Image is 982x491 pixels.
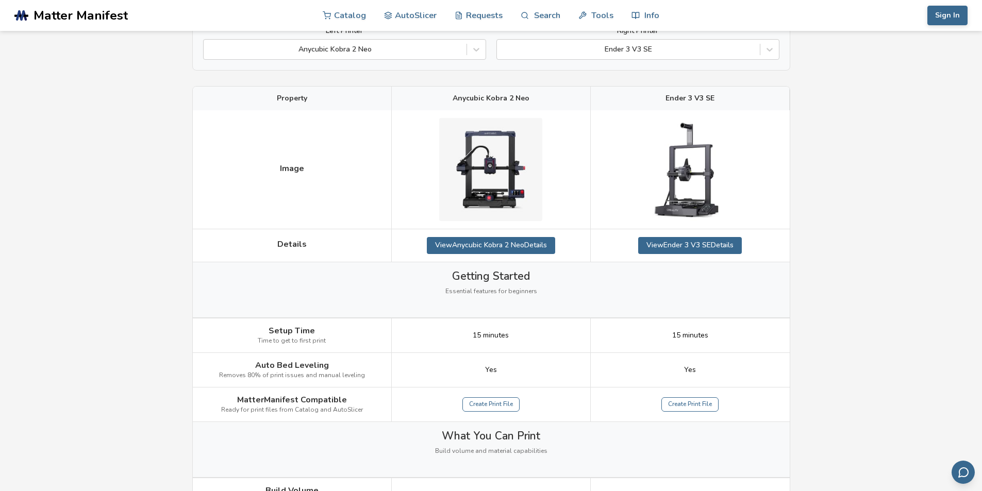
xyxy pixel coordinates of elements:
label: Left Printer [203,27,486,35]
span: Image [280,164,304,173]
a: Create Print File [661,397,719,412]
button: Sign In [927,6,968,25]
span: Yes [485,366,497,374]
span: Yes [684,366,696,374]
span: Time to get to first print [258,337,326,345]
span: MatterManifest Compatible [237,395,347,404]
input: Anycubic Kobra 2 Neo [209,45,211,54]
span: Getting Started [452,270,530,282]
span: Anycubic Kobra 2 Neo [453,94,529,103]
input: Ender 3 V3 SE [502,45,504,54]
span: What You Can Print [442,430,540,442]
span: Auto Bed Leveling [255,361,329,370]
span: Ender 3 V3 SE [665,94,714,103]
img: Ender 3 V3 SE [639,118,742,221]
a: ViewEnder 3 V3 SEDetails [638,237,742,253]
span: Details [277,240,307,249]
label: Right Printer [496,27,779,35]
span: Removes 80% of print issues and manual leveling [219,372,365,379]
a: Create Print File [462,397,520,412]
span: 15 minutes [672,331,708,340]
a: ViewAnycubic Kobra 2 NeoDetails [427,237,555,253]
span: Build volume and material capabilities [435,448,547,455]
span: Matter Manifest [34,8,128,23]
img: Anycubic Kobra 2 Neo [439,118,542,221]
span: 15 minutes [473,331,509,340]
span: Ready for print files from Catalog and AutoSlicer [221,407,363,414]
span: Essential features for beginners [445,288,537,295]
span: Setup Time [269,326,315,335]
button: Send feedback via email [952,461,975,484]
span: Property [277,94,307,103]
